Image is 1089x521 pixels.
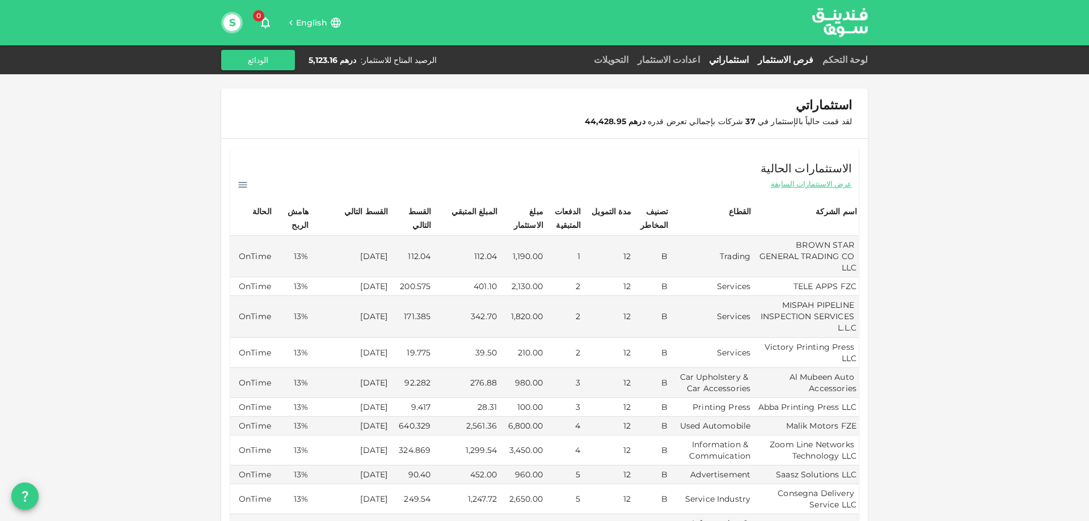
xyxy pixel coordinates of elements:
td: [DATE] [310,465,390,484]
button: S [223,14,240,31]
td: 1 [545,236,583,277]
td: Printing Press [670,398,753,417]
td: 12 [583,465,633,484]
td: OnTime [230,277,273,296]
span: 0 [253,10,264,22]
td: [DATE] [310,236,390,277]
td: 2 [545,296,583,337]
td: [DATE] [310,417,390,435]
div: مدة التمويل [592,205,631,218]
div: القطاع [723,205,751,218]
td: 960.00 [499,465,545,484]
td: 13% [273,236,310,277]
td: Service Industry [670,484,753,514]
td: OnTime [230,398,273,417]
td: 13% [273,277,310,296]
td: OnTime [230,417,273,435]
td: TELE APPS FZC [753,277,859,296]
div: تصنيف المخاطر [635,205,668,232]
div: الحالة [243,205,272,218]
div: المبلغ المتبقي [451,205,497,218]
td: 92.282 [390,368,433,398]
td: 6,800.00 [499,417,545,435]
td: 13% [273,296,310,337]
td: Car Upholstery & Car Accessories [670,368,753,398]
div: الرصيد المتاح للاستثمار : [361,54,437,66]
td: 13% [273,338,310,368]
td: 249.54 [390,484,433,514]
td: 13% [273,368,310,398]
a: logo [812,1,868,44]
td: 210.00 [499,338,545,368]
td: 2,561.36 [433,417,499,435]
td: Services [670,338,753,368]
a: التحويلات [589,54,633,65]
div: مبلغ الاستثمار [501,205,543,232]
td: B [633,338,670,368]
td: [DATE] [310,277,390,296]
div: الدفعات المتبقية [547,205,581,232]
td: OnTime [230,236,273,277]
span: الاستثمارات الحالية [761,159,852,177]
td: 2,130.00 [499,277,545,296]
button: question [11,482,39,510]
td: 12 [583,398,633,417]
td: 3 [545,368,583,398]
td: 12 [583,435,633,465]
td: 4 [545,435,583,465]
td: Used Automobile [670,417,753,435]
td: 1,247.72 [433,484,499,514]
td: 324.869 [390,435,433,465]
td: 2,650.00 [499,484,545,514]
td: 980.00 [499,368,545,398]
td: Services [670,277,753,296]
td: BROWN STAR GENERAL TRADING CO LLC [753,236,859,277]
td: 12 [583,296,633,337]
td: B [633,398,670,417]
td: OnTime [230,435,273,465]
td: B [633,368,670,398]
td: B [633,465,670,484]
button: 0 [254,11,277,34]
button: الودائع [221,50,295,70]
td: 13% [273,417,310,435]
td: 28.31 [433,398,499,417]
td: 3,450.00 [499,435,545,465]
div: هامش الربح [275,205,309,232]
td: [DATE] [310,398,390,417]
strong: درهم 44,428.95 [585,116,645,126]
td: MISPAH PIPELINE INSPECTION SERVICES L.L.C [753,296,859,337]
td: 12 [583,417,633,435]
td: 401.10 [433,277,499,296]
td: [DATE] [310,368,390,398]
td: 3 [545,398,583,417]
td: 2 [545,338,583,368]
div: اسم الشركة [816,205,858,218]
td: B [633,236,670,277]
div: القسط التالي [344,205,389,218]
img: logo [797,1,883,44]
span: English [296,18,327,28]
a: اعدادت الاستثمار [633,54,704,65]
td: 1,299.54 [433,435,499,465]
td: OnTime [230,338,273,368]
td: Victory Printing Press LLC [753,338,859,368]
td: 13% [273,484,310,514]
td: 12 [583,484,633,514]
td: Advertisement [670,465,753,484]
td: [DATE] [310,296,390,337]
td: Malik Motors FZE [753,417,859,435]
td: 5 [545,465,583,484]
td: 12 [583,338,633,368]
td: 19.775 [390,338,433,368]
td: 39.50 [433,338,499,368]
td: Al Mubeen Auto Accessories [753,368,859,398]
td: B [633,484,670,514]
div: درهم 5,123.16 [309,54,356,66]
td: [DATE] [310,484,390,514]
